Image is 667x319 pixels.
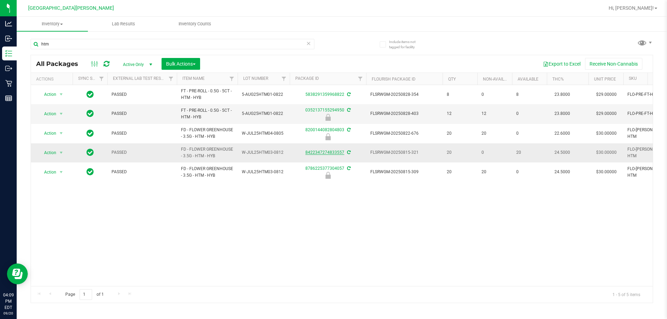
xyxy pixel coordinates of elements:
span: In Sync [87,148,94,157]
span: 23.8000 [551,90,574,100]
span: 20 [481,130,508,137]
a: Package ID [295,76,319,81]
button: Bulk Actions [162,58,200,70]
p: 09/20 [3,311,14,316]
span: PASSED [112,91,173,98]
span: Sync from Compliance System [346,108,351,112]
inline-svg: Outbound [5,65,12,72]
span: Clear [306,39,311,48]
span: PASSED [112,169,173,175]
a: Filter [226,73,238,85]
span: Bulk Actions [166,61,196,67]
span: FD - FLOWER GREENHOUSE - 3.5G - HTM - HYB [181,166,233,179]
span: Page of 1 [59,289,109,300]
span: FT - PRE-ROLL - 0.5G - 5CT - HTM - HYB [181,107,233,120]
button: Export to Excel [538,58,585,70]
div: Newly Received [289,114,367,121]
span: $30.00000 [593,148,620,158]
span: select [57,167,66,177]
span: PASSED [112,130,173,137]
a: Sync Status [78,76,105,81]
span: Lab Results [102,21,145,27]
span: Hi, [PERSON_NAME]! [609,5,654,11]
span: 23.8000 [551,109,574,119]
button: Receive Non-Cannabis [585,58,642,70]
span: W-JUL25HTM04-0805 [242,130,286,137]
span: W-JUL25HTM03-0812 [242,149,286,156]
span: Include items not tagged for facility [389,39,424,50]
a: Available [518,77,538,82]
span: $29.00000 [593,109,620,119]
a: SKU [629,76,637,81]
span: select [57,109,66,119]
span: 20 [447,169,473,175]
span: Action [38,128,57,138]
span: 0 [516,169,543,175]
input: Search Package ID, Item Name, SKU, Lot or Part Number... [31,39,314,49]
span: FLSRWGM-20250822-676 [370,130,438,137]
span: Sync from Compliance System [346,150,351,155]
span: FLSRWGM-20250815-309 [370,169,438,175]
inline-svg: Inbound [5,35,12,42]
a: THC% [552,77,564,82]
span: 5-AUG25HTM01-0822 [242,91,286,98]
a: Lab Results [88,17,159,31]
span: 0 [516,110,543,117]
a: 8200144082804803 [305,127,344,132]
span: In Sync [87,109,94,118]
span: FLSRWGM-20250828-354 [370,91,438,98]
span: 24.5000 [551,148,574,158]
span: 5-AUG25HTM01-0822 [242,110,286,117]
span: Inventory [17,21,88,27]
span: 12 [481,110,508,117]
span: 1 - 5 of 5 items [607,289,646,300]
a: Lot Number [243,76,268,81]
span: Inventory Counts [169,21,221,27]
a: Inventory [17,17,88,31]
span: 12 [447,110,473,117]
span: In Sync [87,90,94,99]
a: Flourish Package ID [372,77,415,82]
span: 0 [481,149,508,156]
span: Sync from Compliance System [346,166,351,171]
a: Item Name [182,76,205,81]
span: 20 [516,149,543,156]
a: External Lab Test Result [113,76,167,81]
span: 8 [447,91,473,98]
a: 8786225377304057 [305,166,344,171]
span: select [57,128,66,138]
span: All Packages [36,60,85,68]
p: 04:09 PM EDT [3,292,14,311]
a: Inventory Counts [159,17,230,31]
span: FD - FLOWER GREENHOUSE - 3.5G - HTM - HYB [181,146,233,159]
a: Qty [448,77,456,82]
span: 20 [447,130,473,137]
span: PASSED [112,149,173,156]
span: $29.00000 [593,90,620,100]
a: 8422347274833557 [305,150,344,155]
span: In Sync [87,128,94,138]
span: 24.5000 [551,167,574,177]
span: W-JUL25HTM03-0812 [242,169,286,175]
span: 8 [516,91,543,98]
inline-svg: Analytics [5,20,12,27]
span: select [57,90,66,99]
a: Unit Price [594,77,616,82]
iframe: Resource center [7,263,28,284]
input: 1 [80,289,92,300]
div: Actions [36,77,70,82]
span: $30.00000 [593,128,620,138]
span: 22.6000 [551,128,574,138]
span: PASSED [112,110,173,117]
span: Sync from Compliance System [346,127,351,132]
span: Action [38,90,57,99]
span: FT - PRE-ROLL - 0.5G - 5CT - HTM - HYB [181,88,233,101]
span: 0 [481,91,508,98]
span: Action [38,148,57,158]
a: 5838291359968822 [305,92,344,97]
inline-svg: Inventory [5,50,12,57]
span: select [57,148,66,158]
a: 0352137155294950 [305,108,344,112]
span: Action [38,167,57,177]
inline-svg: Reports [5,95,12,102]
